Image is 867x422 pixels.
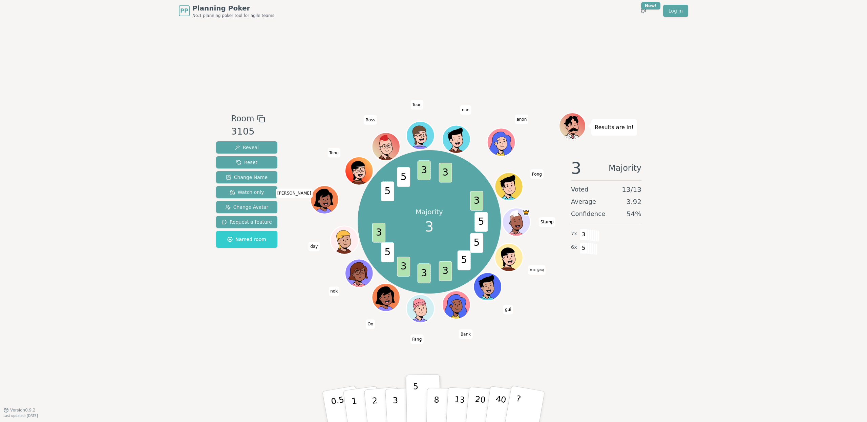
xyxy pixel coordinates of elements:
[609,160,641,176] span: Majority
[276,188,313,198] span: Click to change your name
[327,148,340,157] span: Click to change your name
[425,217,433,237] span: 3
[397,257,410,277] span: 3
[595,123,634,132] p: Results are in!
[626,197,641,206] span: 3.92
[571,185,589,194] span: Voted
[457,250,470,270] span: 5
[180,7,188,15] span: PP
[236,159,257,166] span: Reset
[216,216,277,228] button: Request a feature
[309,242,319,251] span: Click to change your name
[192,13,274,18] span: No.1 planning poker tool for agile teams
[381,242,394,262] span: 5
[470,233,483,253] span: 5
[503,305,513,314] span: Click to change your name
[439,261,452,281] span: 3
[571,160,581,176] span: 3
[515,114,528,124] span: Click to change your name
[329,286,339,296] span: Click to change your name
[231,125,265,139] div: 3105
[459,329,472,339] span: Click to change your name
[470,191,483,211] span: 3
[397,167,410,187] span: 5
[231,113,254,125] span: Room
[3,407,36,413] button: Version0.9.2
[622,185,641,194] span: 13 / 13
[528,265,546,275] span: Click to change your name
[372,223,385,243] span: 3
[530,169,543,179] span: Click to change your name
[571,230,577,238] span: 7 x
[663,5,688,17] a: Log in
[536,269,544,272] span: (you)
[637,5,650,17] button: New!
[179,3,274,18] a: PPPlanning PokerNo.1 planning poker tool for agile teams
[10,407,36,413] span: Version 0.9.2
[230,189,264,196] span: Watch only
[417,263,430,283] span: 3
[216,171,277,183] button: Change Name
[413,382,419,418] p: 5
[417,160,430,180] span: 3
[571,197,596,206] span: Average
[226,174,268,181] span: Change Name
[539,217,555,227] span: Click to change your name
[216,186,277,198] button: Watch only
[381,181,394,201] span: 5
[627,209,641,219] span: 54 %
[460,105,471,115] span: Click to change your name
[225,204,269,210] span: Change Avatar
[3,414,38,418] span: Last updated: [DATE]
[410,334,423,344] span: Click to change your name
[571,209,605,219] span: Confidence
[495,244,522,270] button: Click to change your avatar
[522,209,529,216] span: Stamp is the host
[227,236,266,243] span: Named room
[410,100,423,109] span: Click to change your name
[474,212,488,232] span: 5
[366,319,375,329] span: Click to change your name
[192,3,274,13] span: Planning Poker
[216,141,277,154] button: Reveal
[580,229,588,240] span: 3
[580,242,588,254] span: 5
[235,144,259,151] span: Reveal
[439,163,452,183] span: 3
[571,244,577,251] span: 6 x
[221,219,272,225] span: Request a feature
[216,231,277,248] button: Named room
[216,156,277,168] button: Reset
[641,2,660,9] div: New!
[216,201,277,213] button: Change Avatar
[416,207,443,217] p: Majority
[364,115,377,124] span: Click to change your name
